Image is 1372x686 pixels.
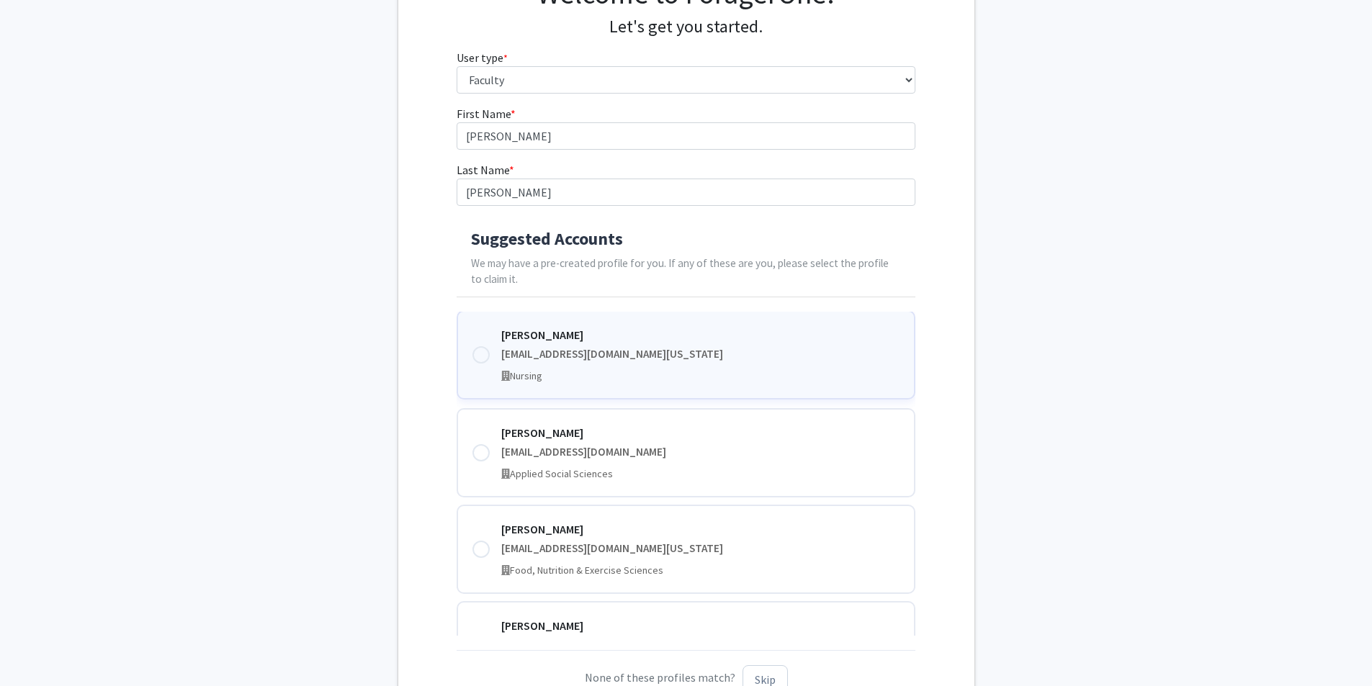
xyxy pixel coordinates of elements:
[457,163,509,177] span: Last Name
[501,424,900,441] div: [PERSON_NAME]
[501,617,900,634] div: [PERSON_NAME]
[501,444,900,461] div: [EMAIL_ADDRESS][DOMAIN_NAME]
[510,369,542,382] span: Nursing
[457,107,511,121] span: First Name
[11,621,61,675] iframe: Chat
[457,17,915,37] h4: Let's get you started.
[510,467,613,480] span: Applied Social Sciences
[471,229,901,250] h4: Suggested Accounts
[501,326,900,343] div: [PERSON_NAME]
[501,520,900,538] div: [PERSON_NAME]
[471,256,901,289] p: We may have a pre-created profile for you. If any of these are you, please select the profile to ...
[510,564,663,577] span: Food, Nutrition & Exercise Sciences
[501,541,900,557] div: [EMAIL_ADDRESS][DOMAIN_NAME][US_STATE]
[501,346,900,363] div: [EMAIL_ADDRESS][DOMAIN_NAME][US_STATE]
[457,49,508,66] label: User type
